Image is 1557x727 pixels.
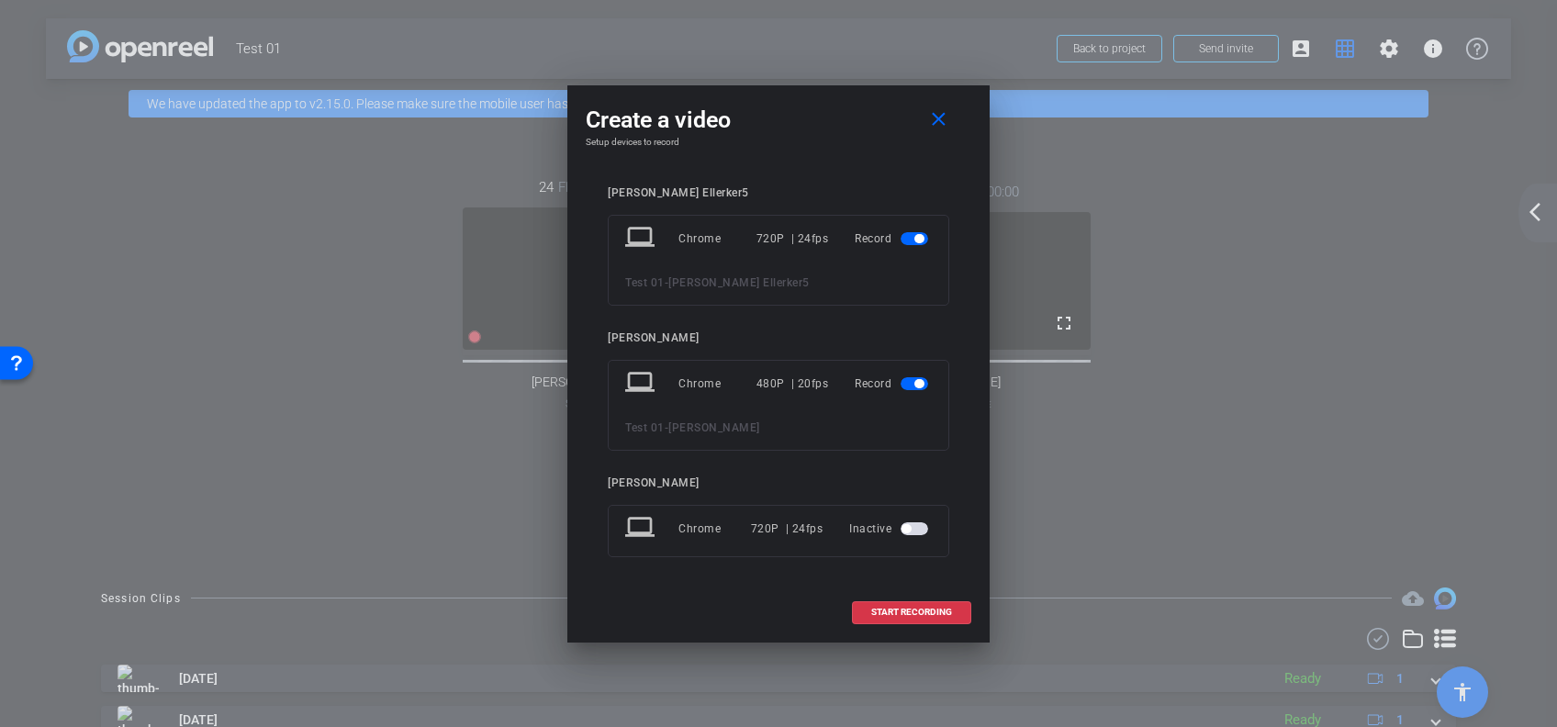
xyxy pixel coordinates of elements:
[751,512,823,545] div: 720P | 24fps
[871,608,952,617] span: START RECORDING
[586,104,971,137] div: Create a video
[665,421,669,434] span: -
[756,222,829,255] div: 720P | 24fps
[625,367,658,400] mat-icon: laptop
[668,421,760,434] span: [PERSON_NAME]
[678,512,751,545] div: Chrome
[608,476,949,490] div: [PERSON_NAME]
[608,331,949,345] div: [PERSON_NAME]
[625,421,665,434] span: Test 01
[756,367,829,400] div: 480P | 20fps
[586,137,971,148] h4: Setup devices to record
[855,367,932,400] div: Record
[852,601,971,624] button: START RECORDING
[678,367,756,400] div: Chrome
[849,512,932,545] div: Inactive
[625,512,658,545] mat-icon: laptop
[927,108,950,131] mat-icon: close
[678,222,756,255] div: Chrome
[608,186,949,200] div: [PERSON_NAME] Ellerker5
[855,222,932,255] div: Record
[625,222,658,255] mat-icon: laptop
[668,276,810,289] span: [PERSON_NAME] Ellerker5
[625,276,665,289] span: Test 01
[665,276,669,289] span: -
